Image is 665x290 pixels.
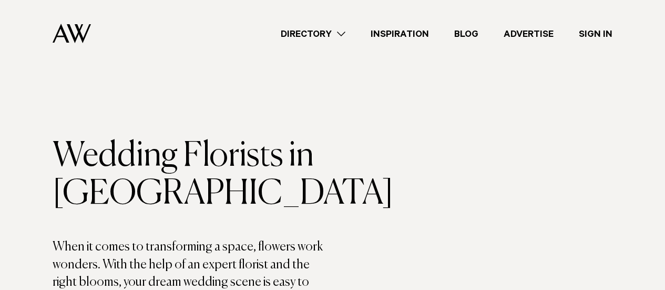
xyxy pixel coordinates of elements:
a: Blog [442,27,491,41]
a: Directory [268,27,358,41]
a: Advertise [491,27,566,41]
a: Inspiration [358,27,442,41]
h1: Wedding Florists in [GEOGRAPHIC_DATA] [53,137,333,213]
img: Auckland Weddings Logo [53,24,91,43]
a: Sign In [566,27,625,41]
